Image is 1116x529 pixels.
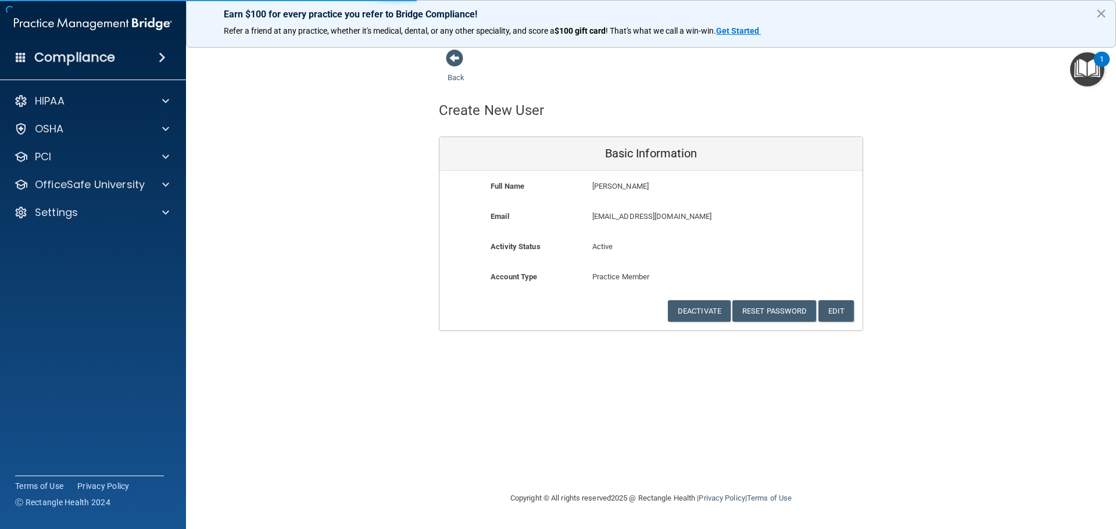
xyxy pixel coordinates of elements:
[747,494,792,502] a: Terms of Use
[592,270,710,284] p: Practice Member
[448,59,464,82] a: Back
[491,242,541,251] b: Activity Status
[716,26,761,35] a: Get Started
[1096,4,1107,23] button: Close
[439,480,863,517] div: Copyright © All rights reserved 2025 @ Rectangle Health | |
[14,150,169,164] a: PCI
[606,26,716,35] span: ! That's what we call a win-win.
[15,480,63,492] a: Terms of Use
[224,9,1078,20] p: Earn $100 for every practice you refer to Bridge Compliance!
[1100,59,1104,74] div: 1
[439,137,863,171] div: Basic Information
[732,300,816,322] button: Reset Password
[491,212,509,221] b: Email
[592,210,778,224] p: [EMAIL_ADDRESS][DOMAIN_NAME]
[34,49,115,66] h4: Compliance
[14,122,169,136] a: OSHA
[77,480,130,492] a: Privacy Policy
[439,103,545,118] h4: Create New User
[491,272,537,281] b: Account Type
[818,300,854,322] button: Edit
[716,26,759,35] strong: Get Started
[35,94,65,108] p: HIPAA
[35,150,51,164] p: PCI
[15,496,110,508] span: Ⓒ Rectangle Health 2024
[592,179,778,193] p: [PERSON_NAME]
[14,178,169,192] a: OfficeSafe University
[35,122,64,136] p: OSHA
[14,12,172,35] img: PMB logo
[592,240,710,254] p: Active
[14,94,169,108] a: HIPAA
[35,178,145,192] p: OfficeSafe University
[1070,52,1104,87] button: Open Resource Center, 1 new notification
[668,300,731,322] button: Deactivate
[224,26,555,35] span: Refer a friend at any practice, whether it's medical, dental, or any other speciality, and score a
[699,494,745,502] a: Privacy Policy
[555,26,606,35] strong: $100 gift card
[35,206,78,219] p: Settings
[14,206,169,219] a: Settings
[491,182,524,190] b: Full Name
